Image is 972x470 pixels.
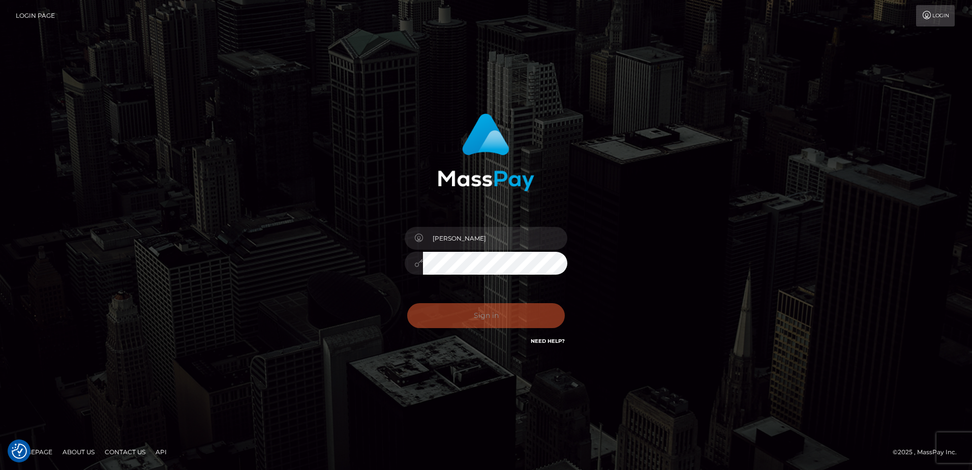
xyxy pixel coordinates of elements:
input: Username... [423,227,567,250]
img: MassPay Login [438,113,534,191]
button: Consent Preferences [12,444,27,459]
a: Contact Us [101,444,149,460]
a: About Us [58,444,99,460]
a: Homepage [11,444,56,460]
a: Login [916,5,955,26]
a: Login Page [16,5,55,26]
a: API [151,444,171,460]
div: © 2025 , MassPay Inc. [893,447,964,458]
img: Revisit consent button [12,444,27,459]
a: Need Help? [531,338,565,344]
